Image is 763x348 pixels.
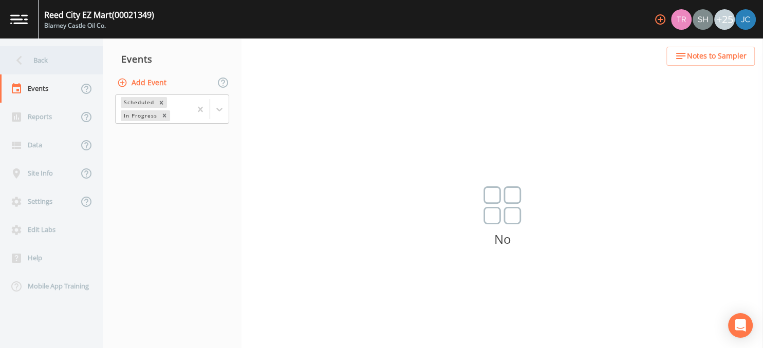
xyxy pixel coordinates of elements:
div: Remove Scheduled [156,97,167,108]
div: shaynee@enviro-britesolutions.com [692,9,714,30]
img: 726fd29fcef06c5d4d94ec3380ebb1a1 [693,9,713,30]
img: fbe59c36bb819e2f7c15c5b4b299f17d [735,9,756,30]
p: No [241,235,763,244]
img: 939099765a07141c2f55256aeaad4ea5 [671,9,692,30]
button: Notes to Sampler [666,47,755,66]
img: svg%3e [483,186,522,224]
div: Open Intercom Messenger [728,313,753,338]
span: Notes to Sampler [687,50,747,63]
div: Blarney Castle Oil Co. [44,21,154,30]
div: In Progress [121,110,159,121]
div: Reed City EZ Mart (00021349) [44,9,154,21]
div: Travis Kirin [671,9,692,30]
div: Events [103,46,241,72]
button: Add Event [115,73,171,92]
div: Scheduled [121,97,156,108]
div: +25 [714,9,735,30]
div: Remove In Progress [159,110,170,121]
img: logo [10,14,28,24]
